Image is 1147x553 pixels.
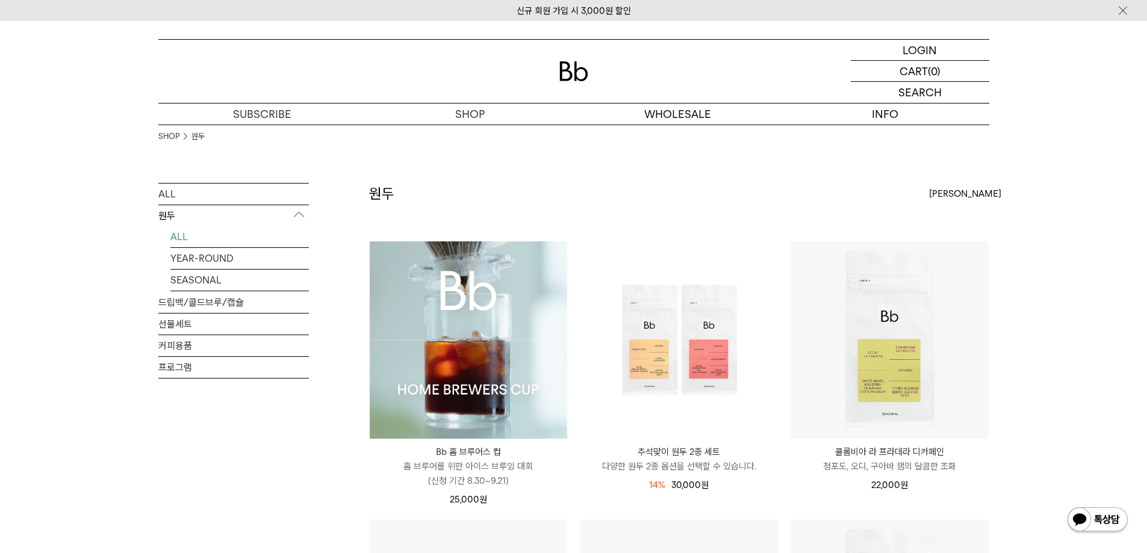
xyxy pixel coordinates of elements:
[928,61,940,81] p: (0)
[158,335,309,356] a: 커피용품
[649,478,665,492] div: 14%
[791,445,989,474] a: 콜롬비아 라 프라데라 디카페인 청포도, 오디, 구아바 잼의 달콤한 조화
[791,445,989,459] p: 콜롬비아 라 프라데라 디카페인
[559,61,588,81] img: 로고
[929,187,1001,201] span: [PERSON_NAME]
[170,248,309,269] a: YEAR-ROUND
[517,5,631,16] a: 신규 회원 가입 시 3,000원 할인
[158,357,309,378] a: 프로그램
[158,103,366,125] a: SUBSCRIBE
[574,103,782,125] p: WHOLESALE
[791,459,989,474] p: 청포도, 오디, 구아바 잼의 달콤한 조화
[1066,506,1129,535] img: 카카오톡 채널 1:1 채팅 버튼
[370,445,567,488] a: Bb 홈 브루어스 컵 홈 브루어를 위한 아이스 브루잉 대회(신청 기간 8.30~9.21)
[580,241,778,439] img: 추석맞이 원두 2종 세트
[900,480,908,490] span: 원
[900,61,928,81] p: CART
[791,241,989,439] img: 콜롬비아 라 프라데라 디카페인
[191,131,205,143] a: 원두
[370,459,567,488] p: 홈 브루어를 위한 아이스 브루잉 대회 (신청 기간 8.30~9.21)
[369,184,394,204] h2: 원두
[366,103,574,125] a: SHOP
[450,494,487,505] span: 25,000
[701,480,709,490] span: 원
[580,459,778,474] p: 다양한 원두 2종 옵션을 선택할 수 있습니다.
[851,40,989,61] a: LOGIN
[479,494,487,505] span: 원
[903,40,937,60] p: LOGIN
[370,241,567,439] img: Bb 홈 브루어스 컵
[782,103,989,125] p: INFO
[851,61,989,82] a: CART (0)
[170,270,309,291] a: SEASONAL
[158,184,309,205] a: ALL
[170,226,309,247] a: ALL
[871,480,908,490] span: 22,000
[580,445,778,474] a: 추석맞이 원두 2종 세트 다양한 원두 2종 옵션을 선택할 수 있습니다.
[158,205,309,227] p: 원두
[158,292,309,313] a: 드립백/콜드브루/캡슐
[370,445,567,459] p: Bb 홈 브루어스 컵
[898,82,942,103] p: SEARCH
[158,314,309,335] a: 선물세트
[580,445,778,459] p: 추석맞이 원두 2종 세트
[158,131,179,143] a: SHOP
[671,480,709,490] span: 30,000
